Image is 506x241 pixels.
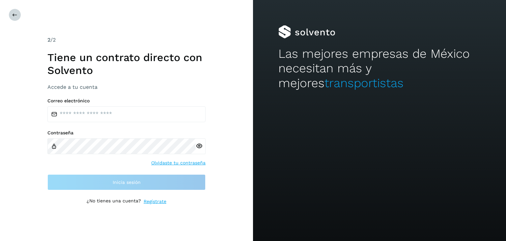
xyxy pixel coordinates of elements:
[113,180,141,185] span: Inicia sesión
[47,174,206,190] button: Inicia sesión
[144,198,166,205] a: Regístrate
[47,84,206,90] h3: Accede a tu cuenta
[87,198,141,205] p: ¿No tienes una cuenta?
[151,159,206,166] a: Olvidaste tu contraseña
[278,47,481,90] h2: Las mejores empresas de México necesitan más y mejores
[47,36,206,44] div: /2
[47,130,206,136] label: Contraseña
[47,37,50,43] span: 2
[47,98,206,104] label: Correo electrónico
[47,51,206,77] h1: Tiene un contrato directo con Solvento
[324,76,404,90] span: transportistas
